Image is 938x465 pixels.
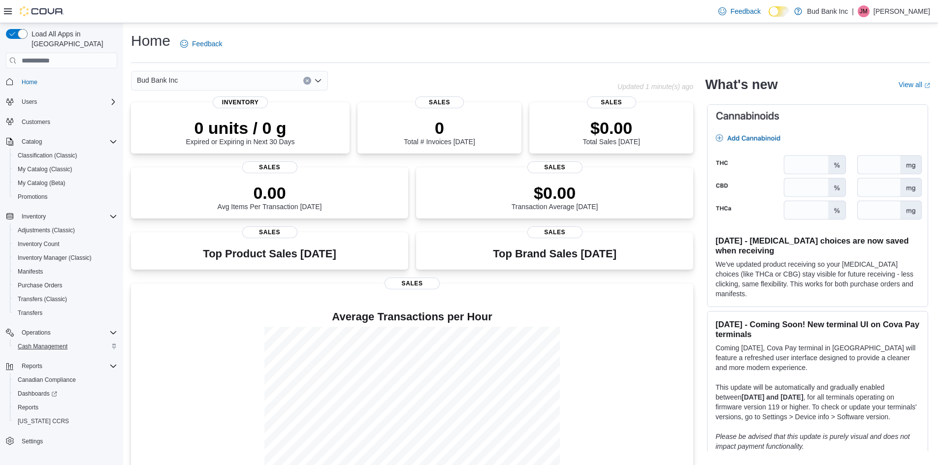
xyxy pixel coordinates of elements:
[218,183,322,203] p: 0.00
[899,81,930,89] a: View allExternal link
[493,248,616,260] h3: Top Brand Sales [DATE]
[18,360,46,372] button: Reports
[18,327,55,339] button: Operations
[2,135,121,149] button: Catalog
[18,390,57,398] span: Dashboards
[527,226,582,238] span: Sales
[242,161,297,173] span: Sales
[2,115,121,129] button: Customers
[14,293,71,305] a: Transfers (Classic)
[18,376,76,384] span: Canadian Compliance
[18,417,69,425] span: [US_STATE] CCRS
[2,326,121,340] button: Operations
[18,342,67,350] span: Cash Management
[2,210,121,223] button: Inventory
[18,211,117,222] span: Inventory
[242,226,297,238] span: Sales
[18,295,67,303] span: Transfers (Classic)
[14,163,76,175] a: My Catalog (Classic)
[22,213,46,220] span: Inventory
[14,191,117,203] span: Promotions
[14,374,80,386] a: Canadian Compliance
[14,402,117,413] span: Reports
[314,77,322,85] button: Open list of options
[924,83,930,89] svg: External link
[527,161,582,173] span: Sales
[14,279,66,291] a: Purchase Orders
[705,77,777,93] h2: What's new
[22,437,43,445] span: Settings
[873,5,930,17] p: [PERSON_NAME]
[10,237,121,251] button: Inventory Count
[18,116,54,128] a: Customers
[10,306,121,320] button: Transfers
[18,165,72,173] span: My Catalog (Classic)
[131,31,170,51] h1: Home
[14,388,61,400] a: Dashboards
[2,434,121,448] button: Settings
[14,279,117,291] span: Purchase Orders
[14,238,117,250] span: Inventory Count
[14,293,117,305] span: Transfers (Classic)
[14,415,73,427] a: [US_STATE] CCRS
[10,176,121,190] button: My Catalog (Beta)
[10,401,121,414] button: Reports
[715,319,920,339] h3: [DATE] - Coming Soon! New terminal UI on Cova Pay terminals
[18,193,48,201] span: Promotions
[10,292,121,306] button: Transfers (Classic)
[14,307,117,319] span: Transfers
[14,150,81,161] a: Classification (Classic)
[404,118,475,146] div: Total # Invoices [DATE]
[303,77,311,85] button: Clear input
[22,98,37,106] span: Users
[10,162,121,176] button: My Catalog (Classic)
[14,341,117,352] span: Cash Management
[860,5,868,17] span: JM
[18,435,47,447] a: Settings
[858,5,870,17] div: Jade Marlatt
[587,96,636,108] span: Sales
[582,118,640,138] p: $0.00
[14,177,69,189] a: My Catalog (Beta)
[385,278,440,289] span: Sales
[14,224,79,236] a: Adjustments (Classic)
[14,415,117,427] span: Washington CCRS
[14,252,96,264] a: Inventory Manager (Classic)
[18,309,42,317] span: Transfers
[213,96,268,108] span: Inventory
[192,39,222,49] span: Feedback
[139,311,685,323] h4: Average Transactions per Hour
[28,29,117,49] span: Load All Apps in [GEOGRAPHIC_DATA]
[22,138,42,146] span: Catalog
[14,402,42,413] a: Reports
[218,183,322,211] div: Avg Items Per Transaction [DATE]
[715,382,920,422] p: This update will be automatically and gradually enabled between , for all terminals operating on ...
[18,403,38,411] span: Reports
[176,34,226,54] a: Feedback
[18,226,75,234] span: Adjustments (Classic)
[807,5,848,17] p: Bud Bank Inc
[10,265,121,279] button: Manifests
[14,341,71,352] a: Cash Management
[14,252,117,264] span: Inventory Manager (Classic)
[14,150,117,161] span: Classification (Classic)
[203,248,336,260] h3: Top Product Sales [DATE]
[22,118,50,126] span: Customers
[715,259,920,299] p: We've updated product receiving so your [MEDICAL_DATA] choices (like THCa or CBG) stay visible fo...
[18,240,60,248] span: Inventory Count
[715,343,920,372] p: Coming [DATE], Cova Pay terminal in [GEOGRAPHIC_DATA] will feature a refreshed user interface des...
[14,224,117,236] span: Adjustments (Classic)
[2,95,121,109] button: Users
[14,307,46,319] a: Transfers
[10,340,121,353] button: Cash Management
[18,179,65,187] span: My Catalog (Beta)
[742,393,803,401] strong: [DATE] and [DATE]
[18,254,92,262] span: Inventory Manager (Classic)
[14,163,117,175] span: My Catalog (Classic)
[22,78,37,86] span: Home
[18,435,117,447] span: Settings
[22,362,42,370] span: Reports
[10,149,121,162] button: Classification (Classic)
[617,83,693,91] p: Updated 1 minute(s) ago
